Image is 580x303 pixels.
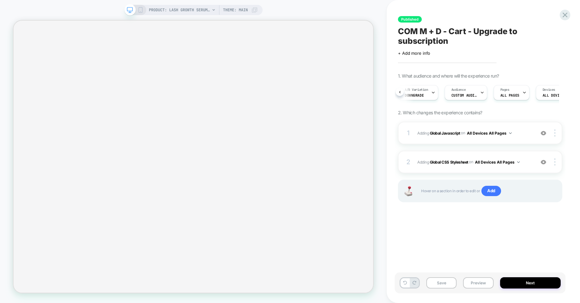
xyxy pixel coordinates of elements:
button: Next [500,277,561,289]
img: crossed eye [541,159,546,165]
span: Pages [500,88,509,92]
b: Global CSS Stylesheet [430,159,468,164]
span: Custom Audience [451,93,477,98]
img: down arrow [517,161,520,163]
button: Save [426,277,457,289]
img: crossed eye [541,130,546,136]
span: ALL PAGES [500,93,519,98]
span: on [461,129,465,137]
span: PRODUCT: Lash Growth Serum [eyelash] [149,5,210,15]
span: 1. What audience and where will the experience run? [398,73,499,79]
button: All Devices All Pages [475,158,520,166]
span: Adding [417,129,532,137]
span: Add [481,186,501,196]
span: COM M + D - Cart - Upgrade to subscription [398,26,562,46]
img: Joystick [402,186,415,196]
span: Audience [451,88,466,92]
span: ALL DEVICES [543,93,566,98]
button: All Devices All Pages [467,129,512,137]
span: Theme: MAIN [223,5,248,15]
span: 2. Which changes the experience contains? [398,110,482,115]
span: Hover on a section in order to edit or [421,186,555,196]
span: + Add more info [398,51,430,56]
span: A/B Variation [405,88,428,92]
b: Global Javascript [430,130,460,135]
img: close [554,129,556,137]
span: Downgrade [405,93,424,98]
span: Published [398,16,422,23]
button: Preview [463,277,493,289]
img: down arrow [509,132,512,134]
img: close [554,158,556,166]
div: 2 [405,156,411,168]
div: 1 [405,127,411,139]
span: Devices [543,88,555,92]
span: on [469,158,473,166]
span: Adding [417,158,532,166]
